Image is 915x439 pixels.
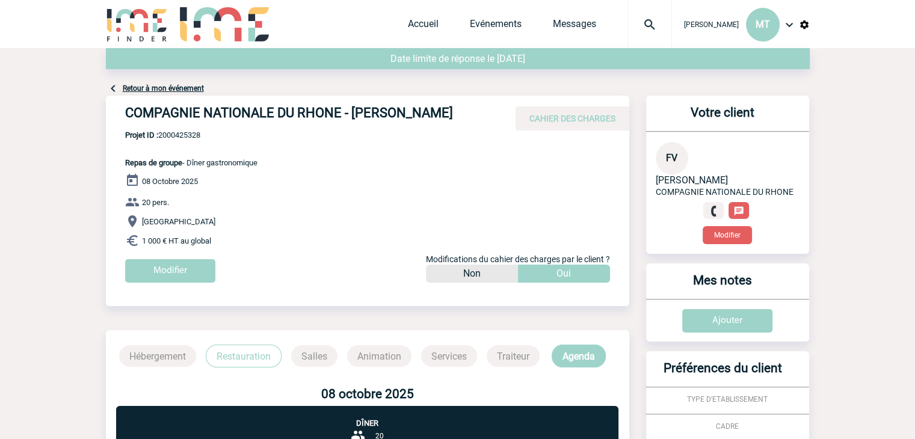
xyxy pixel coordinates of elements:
[716,422,739,431] span: CADRE
[119,345,196,367] p: Hébergement
[142,236,211,245] span: 1 000 € HT au global
[125,130,158,140] b: Projet ID :
[206,345,282,367] p: Restauration
[421,345,477,367] p: Services
[552,345,606,367] p: Agenda
[733,206,744,216] img: chat-24-px-w.png
[666,152,677,164] span: FV
[656,174,728,186] span: [PERSON_NAME]
[553,18,596,35] a: Messages
[106,7,168,41] img: IME-Finder
[529,114,615,123] span: CAHIER DES CHARGES
[291,345,337,367] p: Salles
[125,105,486,126] h4: COMPAGNIE NATIONALE DU RHONE - [PERSON_NAME]
[321,387,414,401] b: 08 octobre 2025
[651,273,795,299] h3: Mes notes
[687,395,768,404] span: TYPE D'ETABLISSEMENT
[487,345,540,367] p: Traiteur
[142,217,215,226] span: [GEOGRAPHIC_DATA]
[556,265,571,283] p: Oui
[426,254,610,264] span: Modifications du cahier des charges par le client ?
[684,20,739,29] span: [PERSON_NAME]
[682,309,772,333] input: Ajouter
[463,265,481,283] p: Non
[123,84,204,93] a: Retour à mon événement
[116,406,618,428] p: Dîner
[390,53,525,64] span: Date limite de réponse le [DATE]
[347,345,411,367] p: Animation
[651,361,795,387] h3: Préférences du client
[408,18,439,35] a: Accueil
[125,259,215,283] input: Modifier
[125,130,257,140] span: 2000425328
[125,158,182,167] span: Repas de groupe
[470,18,522,35] a: Evénements
[756,19,770,30] span: MT
[656,187,793,197] span: COMPAGNIE NATIONALE DU RHONE
[703,226,752,244] button: Modifier
[142,177,198,186] span: 08 Octobre 2025
[708,206,719,216] img: fixe.png
[125,158,257,167] span: - Dîner gastronomique
[142,198,169,207] span: 20 pers.
[651,105,795,131] h3: Votre client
